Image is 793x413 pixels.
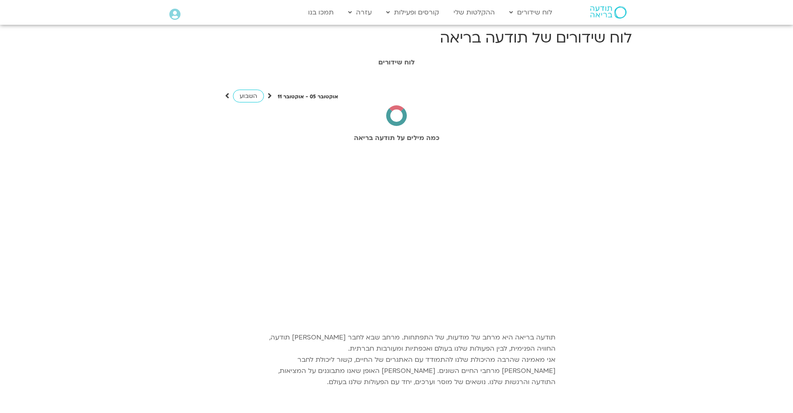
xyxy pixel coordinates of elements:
[449,5,499,20] a: ההקלטות שלי
[304,5,338,20] a: תמכו בנו
[505,5,556,20] a: לוח שידורים
[590,6,627,19] img: תודעה בריאה
[165,59,628,66] h1: לוח שידורים
[233,90,264,102] a: השבוע
[344,5,376,20] a: עזרה
[254,332,556,388] p: תודעה בריאה היא מרחב של מודעות, של התפתחות. מרחב שבא לחבר [PERSON_NAME] תודעה, החוויה הפנימית, לב...
[165,134,628,142] h2: כמה מילים על תודעה בריאה
[161,28,632,48] h1: לוח שידורים של תודעה בריאה
[240,92,257,100] span: השבוע
[382,5,443,20] a: קורסים ופעילות
[278,93,338,101] p: אוקטובר 05 - אוקטובר 11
